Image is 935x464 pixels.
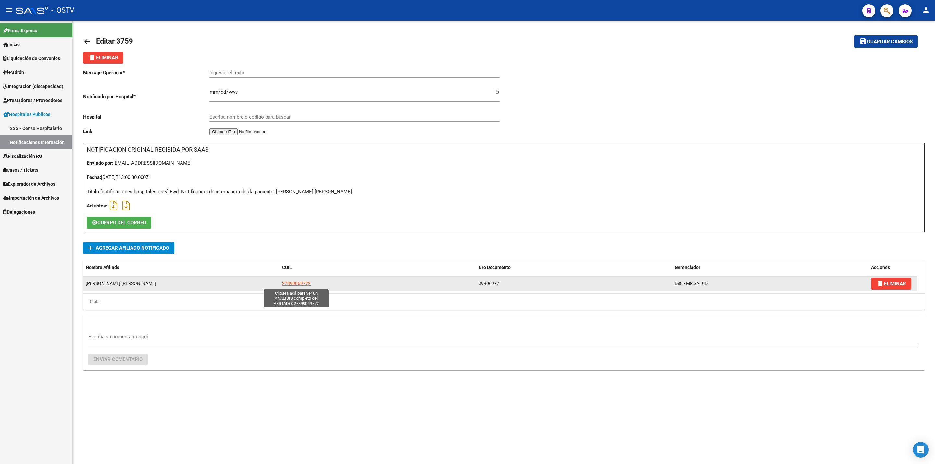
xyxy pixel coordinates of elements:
[83,128,209,135] p: Link
[86,265,119,270] span: Nombre Afiliado
[83,69,209,76] p: Mensaje Operador
[854,35,918,47] button: Guardar cambios
[3,208,35,216] span: Delegaciones
[3,97,62,104] span: Prestadores / Proveedores
[479,265,511,270] span: Nro Documento
[675,265,700,270] span: Gerenciador
[868,260,917,274] datatable-header-cell: Acciones
[83,242,174,254] button: Agregar Afiliado Notificado
[859,37,867,45] mat-icon: save
[87,159,921,167] div: [EMAIL_ADDRESS][DOMAIN_NAME]
[876,281,906,287] span: ELIMINAR
[51,3,74,18] span: - OSTV
[87,160,113,166] strong: Enviado por:
[675,281,708,286] span: D88 - MP SALUD
[87,174,101,180] strong: Fecha:
[83,294,925,310] div: 1 total
[87,174,921,181] div: [DATE]T13:00:30.000Z
[87,145,921,154] h3: NOTIFICACION ORIGINAL RECIBIDA POR SAAS
[3,55,60,62] span: Liquidación de Convenios
[867,39,913,45] span: Guardar cambios
[3,181,55,188] span: Explorador de Archivos
[282,281,311,286] span: 27399069772
[922,6,930,14] mat-icon: person
[83,93,209,100] p: Notificado por Hospital
[876,280,884,287] mat-icon: delete
[3,153,42,160] span: Fiscalización RG
[87,188,921,195] div: [notificaciones hospitales ostv] Fwd: Notificación de internación del/la paciente [PERSON_NAME] [...
[280,260,476,274] datatable-header-cell: CUIL
[3,83,63,90] span: Integración (discapacidad)
[479,281,499,286] span: 39906977
[3,194,59,202] span: Importación de Archivos
[3,167,38,174] span: Casos / Tickets
[3,69,24,76] span: Padrón
[282,265,292,270] span: CUIL
[87,203,107,209] strong: Adjuntos:
[87,244,94,252] mat-icon: add
[87,217,151,229] button: CUERPO DEL CORREO
[83,260,280,274] datatable-header-cell: Nombre Afiliado
[913,442,929,458] div: Open Intercom Messenger
[83,38,91,45] mat-icon: arrow_back
[88,354,148,365] button: Enviar comentario
[3,27,37,34] span: Firma Express
[3,41,20,48] span: Inicio
[88,55,118,61] span: Eliminar
[88,54,96,61] mat-icon: delete
[93,357,143,362] span: Enviar comentario
[83,52,123,64] button: Eliminar
[96,37,133,45] span: Editar 3759
[86,281,156,286] span: GONZALEZ JACQUELINE MAGALI
[96,245,169,251] span: Agregar Afiliado Notificado
[476,260,672,274] datatable-header-cell: Nro Documento
[83,113,209,120] p: Hospital
[5,6,13,14] mat-icon: menu
[871,278,911,290] button: ELIMINAR
[97,220,146,226] span: CUERPO DEL CORREO
[87,189,100,194] strong: Título:
[3,111,50,118] span: Hospitales Públicos
[672,260,868,274] datatable-header-cell: Gerenciador
[871,265,890,270] span: Acciones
